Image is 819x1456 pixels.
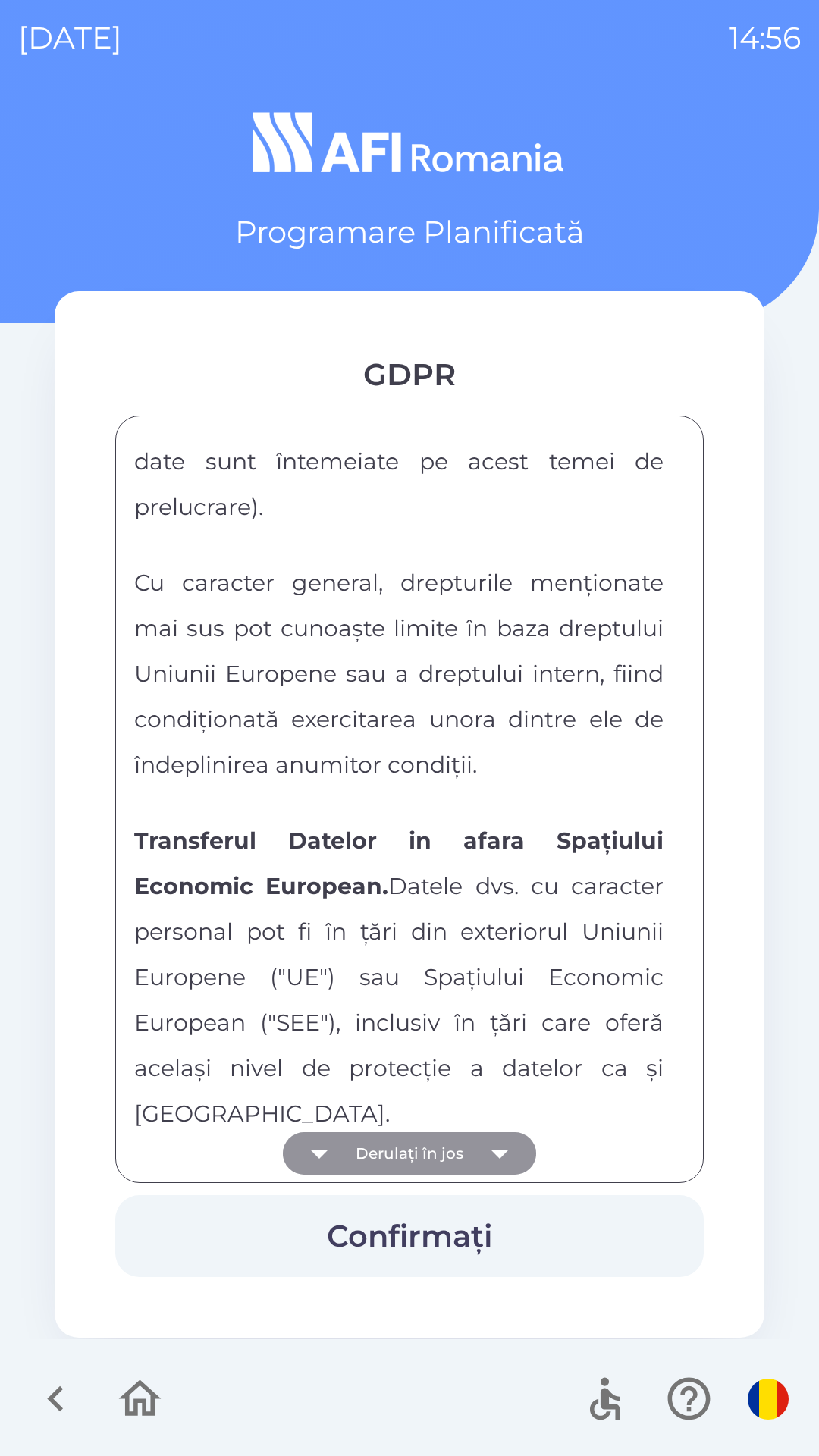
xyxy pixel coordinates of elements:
span: Cu caracter general, drepturile menționate mai sus pot cunoaște limite în baza dreptului Uniunii ... [134,569,664,779]
button: Confirmați [115,1195,704,1277]
p: [DATE] [18,15,122,61]
p: Programare Planificată [235,209,585,255]
div: GDPR [115,352,704,397]
strong: Transferul Datelor in afara Spațiului Economic European. [134,827,664,900]
button: Derulați în jos [283,1132,536,1175]
span: Datele dvs. cu caracter personal pot fi în țări din exteriorul Uniunii Europene ("UE") sau Spațiu... [134,827,664,1128]
img: Logo [55,106,764,179]
p: 14:56 [729,15,801,61]
img: ro flag [748,1379,789,1420]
